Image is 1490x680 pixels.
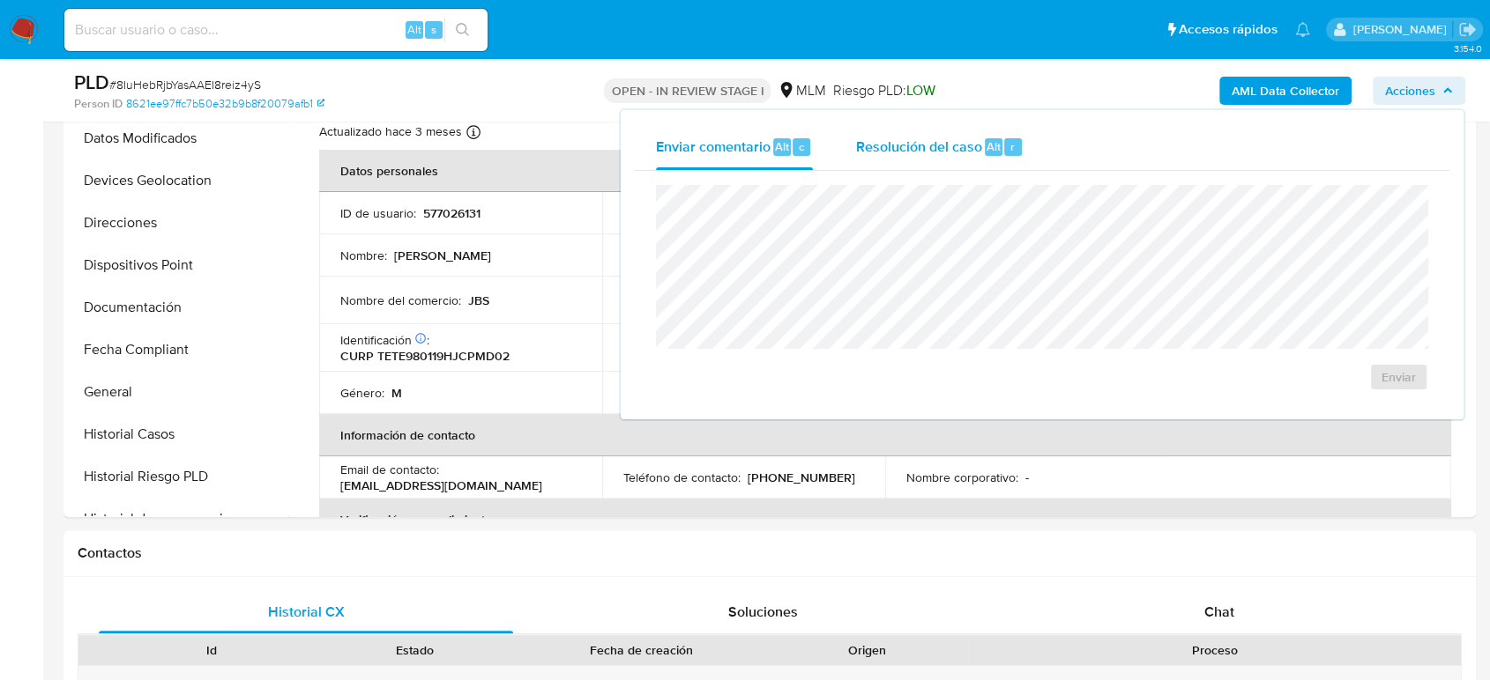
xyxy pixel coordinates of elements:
span: Acciones [1385,77,1435,105]
input: Buscar usuario o caso... [64,18,488,41]
p: CURP TETE980119HJCPMD02 [340,348,510,364]
b: AML Data Collector [1232,77,1339,105]
p: Identificación : [340,332,429,348]
p: Nombre del comercio : [340,292,461,308]
a: Notificaciones [1295,22,1310,37]
th: Información de contacto [319,414,1451,456]
span: Historial CX [268,602,345,622]
span: Resolución del caso [855,136,981,156]
p: OPEN - IN REVIEW STAGE I [604,78,771,103]
div: Id [122,641,301,659]
p: M [391,385,402,401]
p: [EMAIL_ADDRESS][DOMAIN_NAME] [340,477,542,493]
div: Origen [778,641,957,659]
p: [PHONE_NUMBER] [748,469,855,485]
th: Datos personales [319,150,1451,192]
p: Género : [340,385,384,401]
span: Chat [1204,602,1234,622]
div: Estado [325,641,504,659]
button: Dispositivos Point [68,244,288,286]
p: diego.gardunorosas@mercadolibre.com.mx [1352,21,1452,38]
span: Enviar comentario [656,136,771,156]
p: Nombre : [340,248,387,263]
button: Historial Casos [68,413,288,455]
button: Documentación [68,286,288,329]
button: Historial Riesgo PLD [68,455,288,498]
button: Fecha Compliant [68,329,288,371]
span: Alt [775,138,789,155]
div: MLM [778,81,825,100]
span: Accesos rápidos [1179,20,1278,39]
a: 8621ee97ffc7b50e32b9b8f20079afb1 [126,96,324,112]
p: Actualizado hace 3 meses [319,123,462,140]
p: JBS [468,292,489,308]
p: 577026131 [423,205,481,221]
p: Teléfono de contacto : [623,469,741,485]
span: s [431,21,436,38]
h1: Contactos [78,544,1462,562]
span: Alt [407,21,421,38]
div: Fecha de creación [529,641,753,659]
p: [PERSON_NAME] [394,248,491,263]
span: Riesgo PLD: [832,81,935,100]
span: 3.154.0 [1453,41,1481,55]
p: Nombre corporativo : [906,469,1018,485]
span: Alt [987,138,1001,155]
p: Email de contacto : [340,462,439,477]
button: Datos Modificados [68,117,288,159]
button: Acciones [1373,77,1465,105]
button: Devices Geolocation [68,159,288,202]
button: Historial de conversaciones [68,498,288,540]
a: Salir [1458,20,1477,39]
th: Verificación y cumplimiento [319,499,1451,541]
button: search-icon [444,18,481,42]
b: Person ID [74,96,123,112]
p: ID de usuario : [340,205,416,221]
button: AML Data Collector [1219,77,1352,105]
span: # 8IuHebRjbYasAAEI8reiz4yS [109,76,261,93]
span: Soluciones [728,602,798,622]
p: - [1025,469,1029,485]
button: General [68,371,288,413]
div: Proceso [981,641,1449,659]
button: Direcciones [68,202,288,244]
b: PLD [74,68,109,96]
span: c [799,138,804,155]
span: r [1010,138,1015,155]
span: LOW [905,80,935,100]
